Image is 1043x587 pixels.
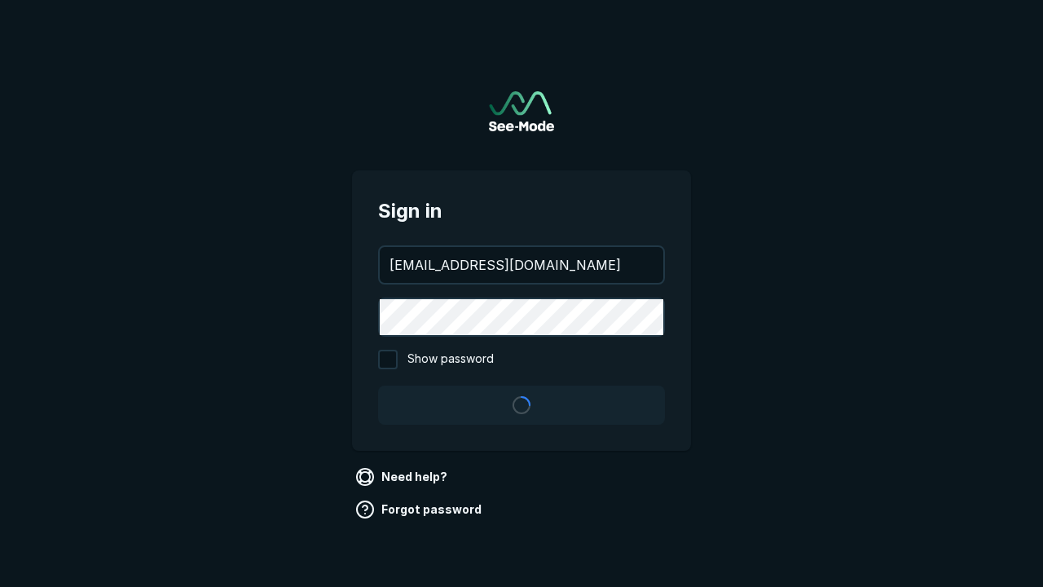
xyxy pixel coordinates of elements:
a: Go to sign in [489,91,554,131]
a: Need help? [352,464,454,490]
span: Sign in [378,196,665,226]
img: See-Mode Logo [489,91,554,131]
span: Show password [407,350,494,369]
input: your@email.com [380,247,663,283]
a: Forgot password [352,497,488,523]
